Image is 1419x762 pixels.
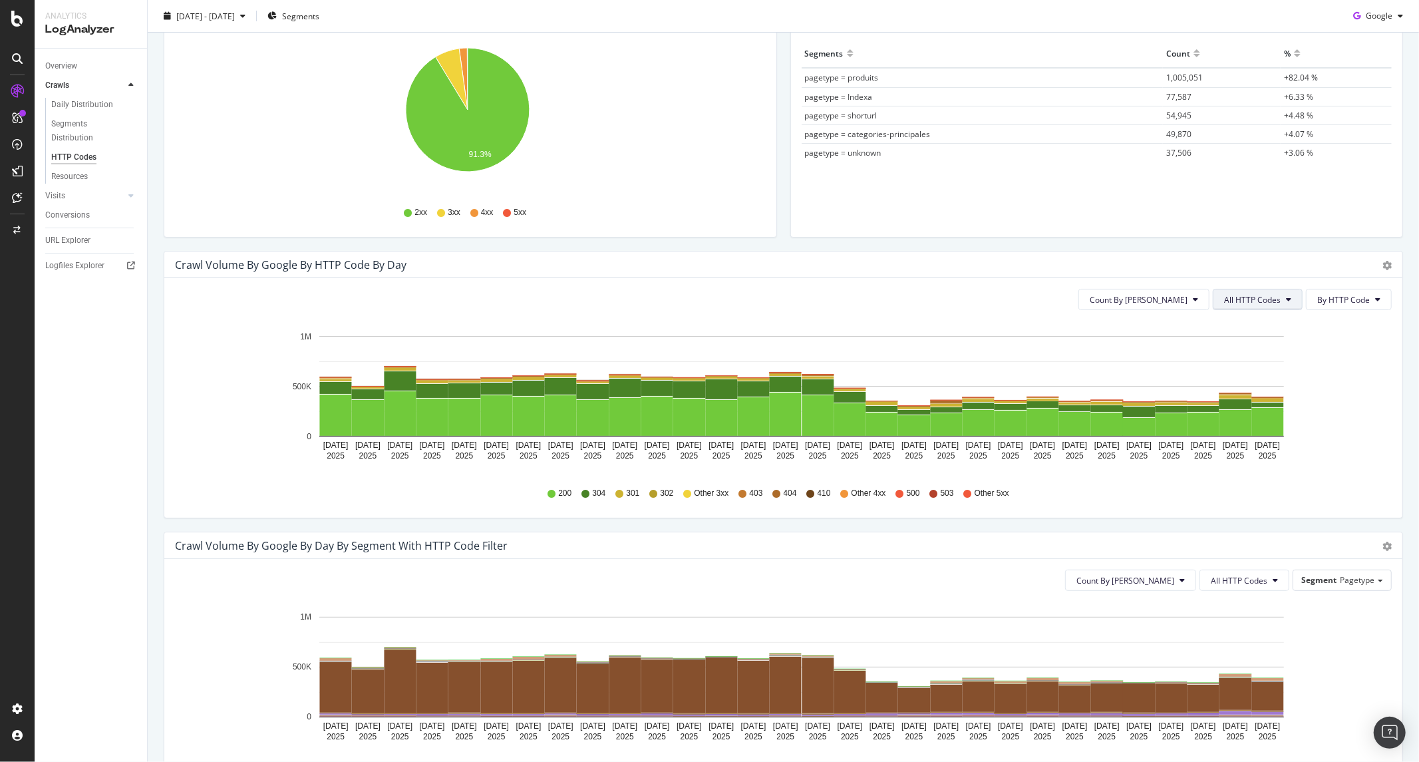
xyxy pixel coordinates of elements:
text: 2025 [1227,451,1245,461]
span: pagetype = produits [805,72,879,83]
text: [DATE] [933,441,959,450]
text: [DATE] [1223,721,1248,731]
div: Crawl Volume by google by HTTP Code by Day [175,258,406,272]
div: Conversions [45,208,90,222]
text: [DATE] [452,441,477,450]
text: 2025 [391,732,409,741]
button: Google [1348,5,1408,27]
span: 302 [660,488,673,499]
text: 2025 [1098,732,1116,741]
text: 2025 [809,451,827,461]
text: 2025 [1194,732,1212,741]
a: Logfiles Explorer [45,259,138,273]
span: 503 [941,488,954,499]
text: [DATE] [1094,441,1120,450]
text: 2025 [423,732,441,741]
text: [DATE] [838,441,863,450]
text: 2025 [776,732,794,741]
span: 410 [818,488,831,499]
text: 2025 [520,732,538,741]
span: 200 [558,488,571,499]
text: [DATE] [484,441,509,450]
div: Resources [51,170,88,184]
span: 301 [626,488,639,499]
text: [DATE] [1030,721,1055,731]
div: Segments Distribution [51,117,125,145]
text: [DATE] [741,441,766,450]
text: 2025 [359,451,377,461]
text: 2025 [744,732,762,741]
text: 2025 [937,451,955,461]
text: [DATE] [998,441,1023,450]
text: [DATE] [355,441,381,450]
span: 3xx [448,207,460,218]
text: [DATE] [1223,441,1248,450]
span: Count By Day [1090,294,1187,305]
text: 2025 [455,451,473,461]
text: 2025 [841,732,859,741]
span: Pagetype [1340,574,1374,586]
text: [DATE] [516,441,542,450]
a: Resources [51,170,138,184]
text: [DATE] [933,721,959,731]
span: 500 [907,488,920,499]
span: All HTTP Codes [1211,575,1267,586]
text: [DATE] [612,441,637,450]
text: [DATE] [355,721,381,731]
text: 500K [293,663,311,672]
text: 2025 [1098,451,1116,461]
text: [DATE] [773,441,798,450]
text: 2025 [1130,732,1148,741]
a: HTTP Codes [51,150,138,164]
button: Count By [PERSON_NAME] [1078,289,1209,310]
text: [DATE] [966,721,991,731]
text: 2025 [1002,732,1020,741]
span: +4.48 % [1284,110,1313,121]
text: 2025 [712,732,730,741]
a: Segments Distribution [51,117,138,145]
text: [DATE] [452,721,477,731]
text: [DATE] [387,721,412,731]
div: gear [1382,542,1392,551]
text: 2025 [1227,732,1245,741]
text: [DATE] [1126,441,1152,450]
svg: A chart. [175,602,1380,756]
text: [DATE] [323,721,349,731]
text: [DATE] [773,721,798,731]
text: 2025 [648,732,666,741]
text: 2025 [327,451,345,461]
text: [DATE] [580,441,605,450]
button: [DATE] - [DATE] [158,5,251,27]
text: [DATE] [869,721,895,731]
button: Count By [PERSON_NAME] [1065,570,1196,591]
text: [DATE] [677,441,702,450]
text: 0 [307,713,311,722]
text: 2025 [1194,451,1212,461]
div: Segments [805,43,844,64]
text: [DATE] [805,441,830,450]
text: [DATE] [548,441,573,450]
text: [DATE] [901,441,927,450]
text: 2025 [1162,732,1180,741]
text: 2025 [873,732,891,741]
span: Segment [1301,574,1337,586]
span: pagetype = unknown [805,147,881,158]
text: 2025 [841,451,859,461]
text: 2025 [905,732,923,741]
div: Daily Distribution [51,98,113,112]
text: [DATE] [901,721,927,731]
text: 2025 [712,451,730,461]
text: [DATE] [805,721,830,731]
span: 2xx [414,207,427,218]
button: All HTTP Codes [1199,570,1289,591]
text: 500K [293,382,311,391]
text: [DATE] [612,721,637,731]
text: [DATE] [1094,721,1120,731]
text: [DATE] [1191,441,1216,450]
text: [DATE] [741,721,766,731]
text: 2025 [423,451,441,461]
text: 2025 [1130,451,1148,461]
a: Overview [45,59,138,73]
text: 2025 [488,732,506,741]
